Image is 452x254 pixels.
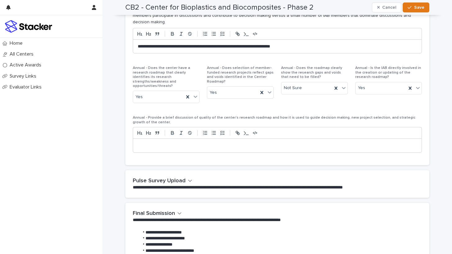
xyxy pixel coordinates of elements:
[403,2,429,12] button: Save
[7,73,41,79] p: Survey Links
[7,62,46,68] p: Active Awards
[414,5,424,10] span: Save
[7,51,38,57] p: All Centers
[281,66,342,79] span: Annual - Does the roadmap clearly show the research gaps and voids that need to be filled?
[358,85,365,91] span: Yes
[133,116,415,124] span: Annual - Provide a brief discussion of quality of the center’s research roadmap and how it is use...
[133,178,186,184] h2: Pulse Survey Upload
[7,40,28,46] p: Home
[355,66,421,79] span: Annual - Is the IAB directly involved in the creation or updating of the research roadmap?
[7,84,47,90] p: Evaluator Links
[133,6,422,25] p: Provide brief discussion of extent and quality of interaction among IAB members and its impact on...
[207,66,274,83] span: Annual - Does selection of member-funded research projects reflect gaps and voids identified in t...
[133,66,190,88] span: Annual - Does the center have a research roadmap that clearly identifies its research strengths/w...
[372,2,402,12] button: Cancel
[284,85,302,91] span: Not Sure
[210,89,217,96] span: Yes
[136,94,143,100] span: Yes
[133,178,192,184] button: Pulse Survey Upload
[125,3,314,12] h2: CB2 - Center for Bioplastics and Biocomposites - Phase 2
[133,210,182,217] button: Final Submission
[133,210,175,217] h2: Final Submission
[5,20,52,33] img: stacker-logo-colour.png
[382,5,396,10] span: Cancel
